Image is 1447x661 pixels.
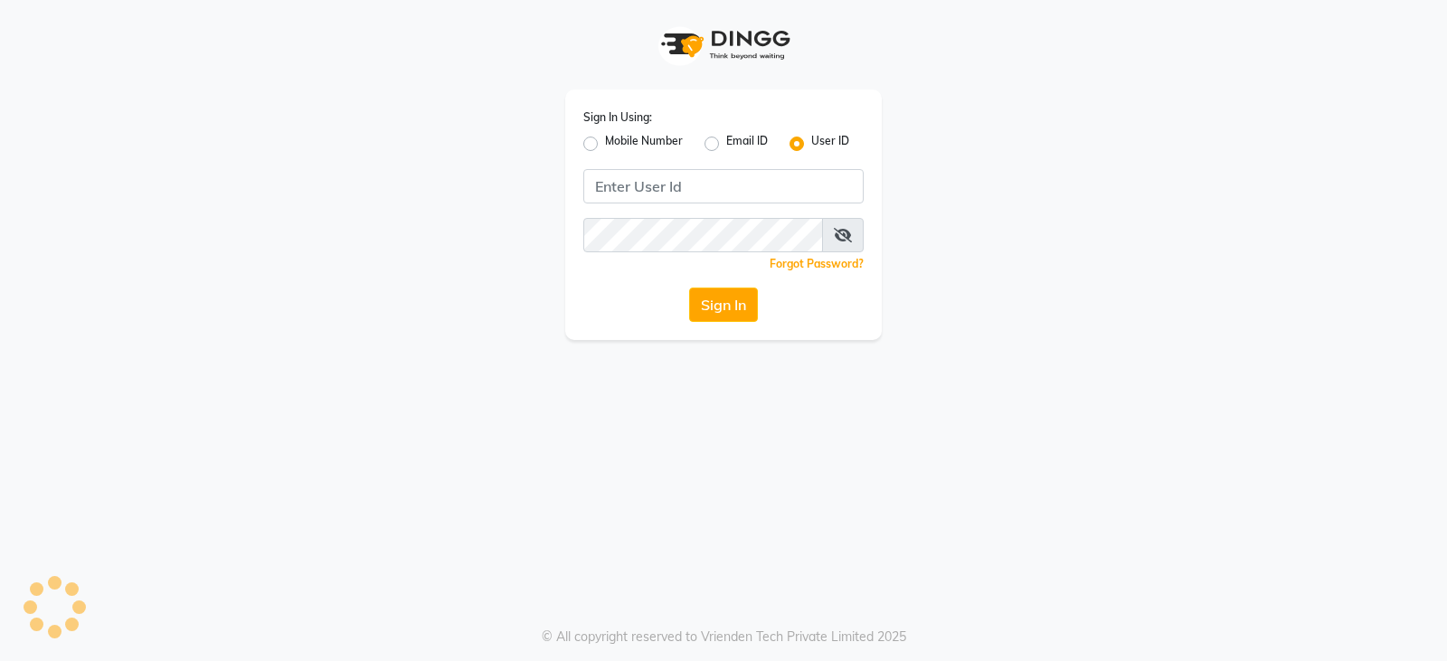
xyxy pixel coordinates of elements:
button: Sign In [689,288,758,322]
a: Forgot Password? [770,257,864,270]
label: Sign In Using: [583,109,652,126]
input: Username [583,218,823,252]
img: logo1.svg [651,18,796,71]
label: Mobile Number [605,133,683,155]
label: User ID [811,133,849,155]
label: Email ID [726,133,768,155]
input: Username [583,169,864,203]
